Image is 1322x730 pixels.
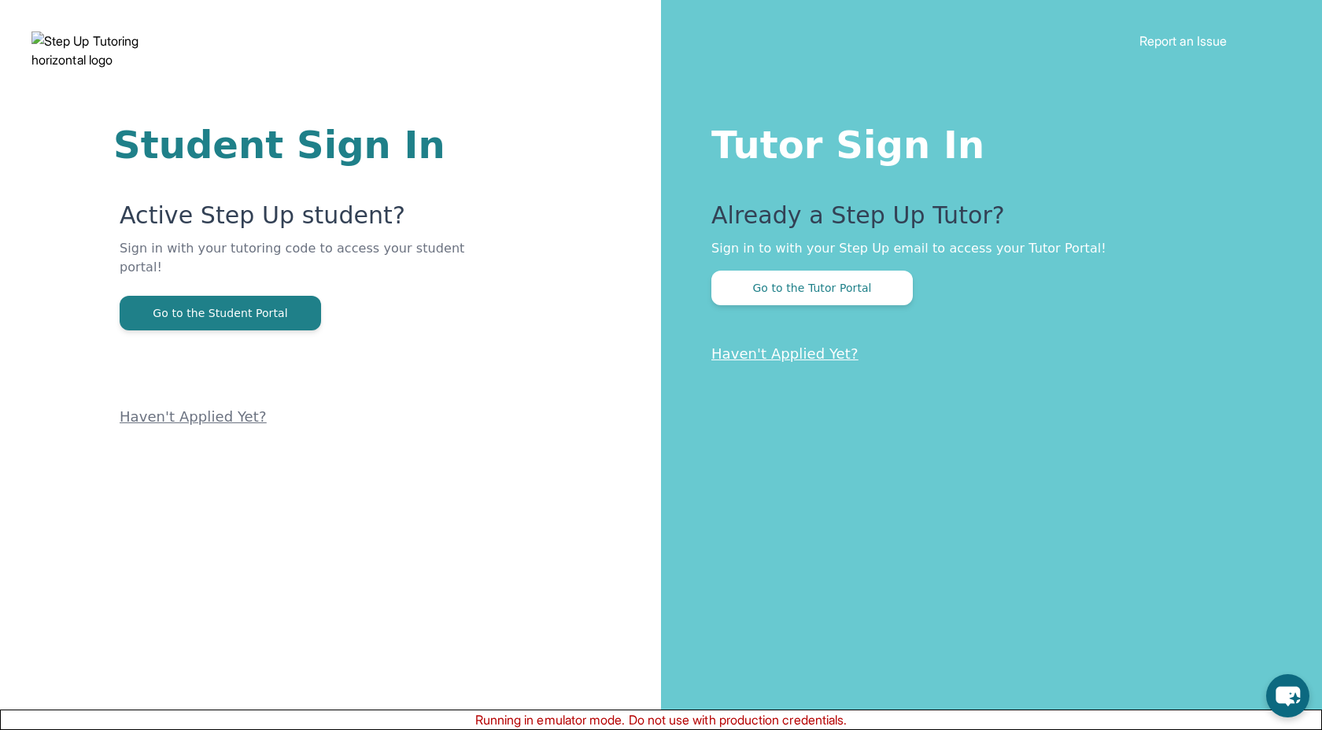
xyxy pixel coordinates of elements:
[711,239,1259,258] p: Sign in to with your Step Up email to access your Tutor Portal!
[711,280,913,295] a: Go to the Tutor Portal
[31,31,183,69] img: Step Up Tutoring horizontal logo
[711,271,913,305] button: Go to the Tutor Portal
[113,126,472,164] h1: Student Sign In
[1139,33,1227,49] a: Report an Issue
[1266,674,1309,717] button: chat-button
[120,296,321,330] button: Go to the Student Portal
[120,408,267,425] a: Haven't Applied Yet?
[711,120,1259,164] h1: Tutor Sign In
[711,201,1259,239] p: Already a Step Up Tutor?
[120,305,321,320] a: Go to the Student Portal
[120,239,472,296] p: Sign in with your tutoring code to access your student portal!
[120,201,472,239] p: Active Step Up student?
[711,345,859,362] a: Haven't Applied Yet?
